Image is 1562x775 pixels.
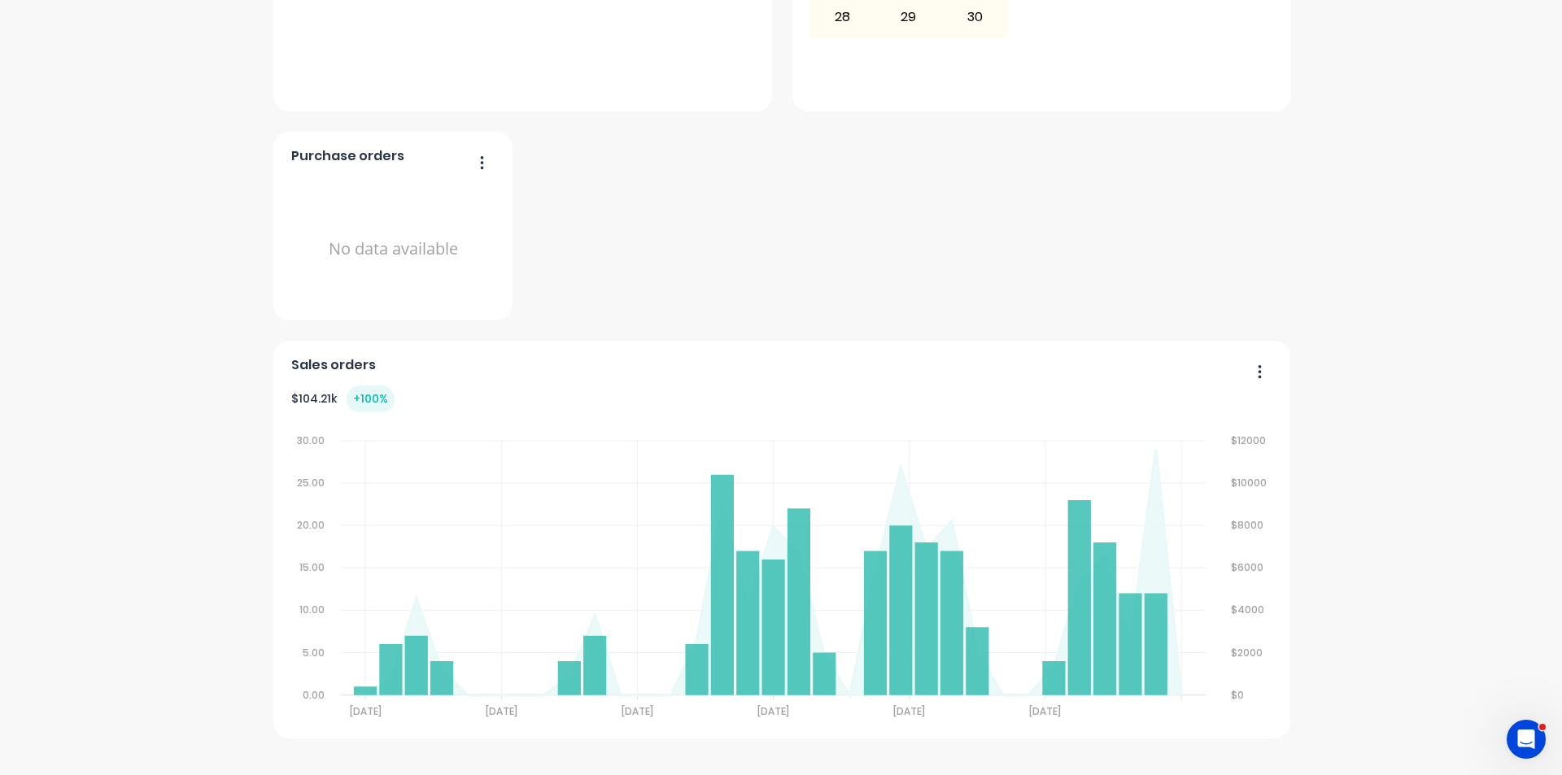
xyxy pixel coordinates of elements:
[1232,603,1265,617] tspan: $4000
[1232,433,1267,447] tspan: $12000
[349,704,381,718] tspan: [DATE]
[1232,560,1264,574] tspan: $6000
[1030,704,1062,718] tspan: [DATE]
[303,646,325,660] tspan: 5.00
[291,385,395,412] div: $ 104.21k
[297,433,325,447] tspan: 30.00
[1232,646,1263,660] tspan: $2000
[1232,688,1245,702] tspan: $0
[291,146,404,166] span: Purchase orders
[486,704,517,718] tspan: [DATE]
[303,688,325,702] tspan: 0.00
[297,476,325,490] tspan: 25.00
[894,704,926,718] tspan: [DATE]
[299,560,325,574] tspan: 15.00
[291,172,495,326] div: No data available
[347,385,395,412] div: + 100 %
[758,704,790,718] tspan: [DATE]
[297,518,325,532] tspan: 20.00
[1232,476,1267,490] tspan: $10000
[622,704,653,718] tspan: [DATE]
[299,603,325,617] tspan: 10.00
[291,355,376,375] span: Sales orders
[1507,720,1546,759] iframe: Intercom live chat
[1232,518,1264,532] tspan: $8000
